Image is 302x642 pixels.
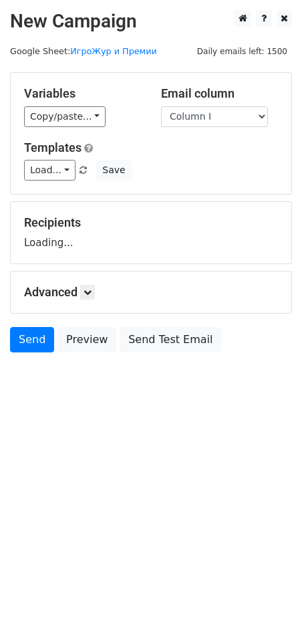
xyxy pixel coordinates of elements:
h5: Recipients [24,215,278,230]
a: Preview [57,327,116,352]
a: Load... [24,160,75,181]
a: ИгроЖур и Премии [70,46,157,56]
a: Daily emails left: 1500 [192,46,292,56]
button: Save [96,160,131,181]
h5: Email column [161,86,278,101]
a: Copy/paste... [24,106,106,127]
h5: Advanced [24,285,278,300]
a: Send [10,327,54,352]
h2: New Campaign [10,10,292,33]
h5: Variables [24,86,141,101]
small: Google Sheet: [10,46,157,56]
div: Loading... [24,215,278,250]
a: Send Test Email [120,327,221,352]
span: Daily emails left: 1500 [192,44,292,59]
a: Templates [24,140,82,154]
